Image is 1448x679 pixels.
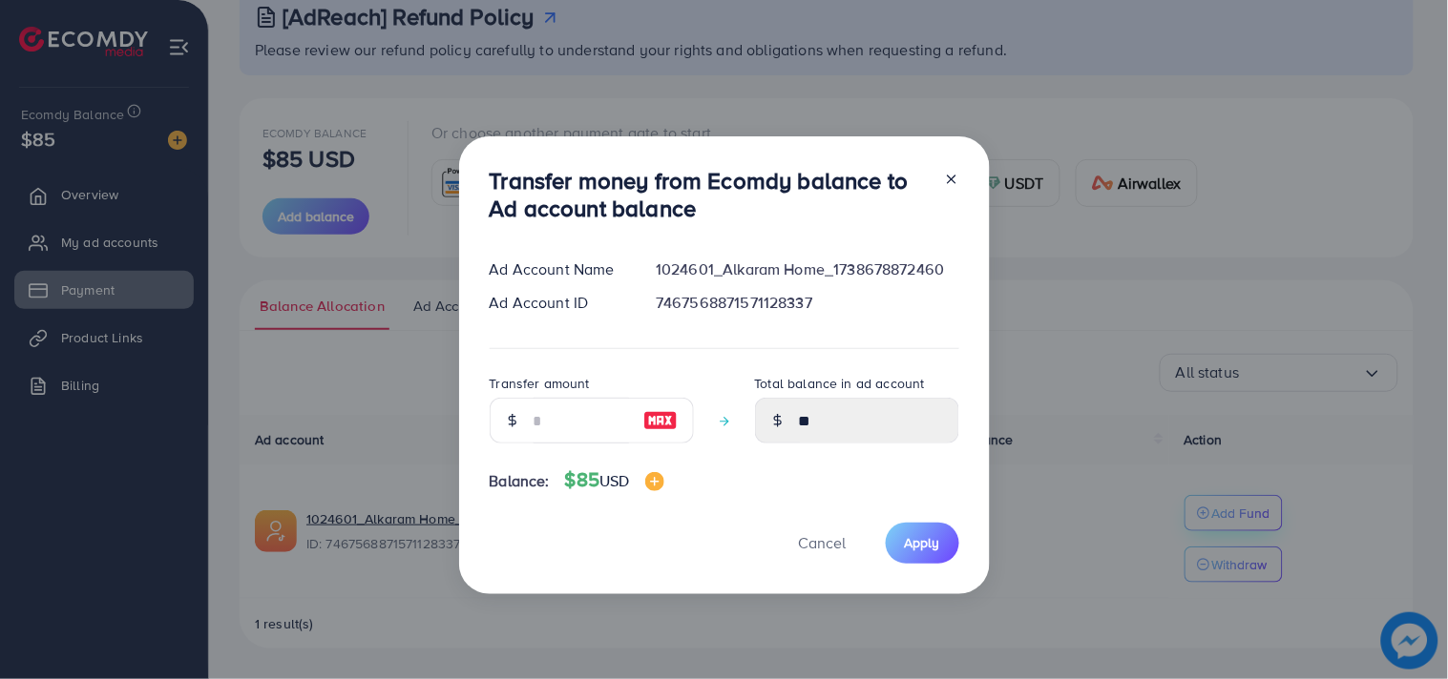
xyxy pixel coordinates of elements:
span: Balance: [490,470,550,492]
span: Apply [905,533,940,552]
span: USD [599,470,629,491]
img: image [645,472,664,491]
label: Total balance in ad account [755,374,925,393]
div: Ad Account Name [474,258,641,280]
label: Transfer amount [490,374,590,393]
div: 1024601_Alkaram Home_1738678872460 [640,258,974,280]
div: Ad Account ID [474,292,641,314]
img: image [643,409,678,432]
button: Apply [886,523,959,564]
span: Cancel [799,532,847,553]
h4: $85 [565,468,664,492]
div: 7467568871571128337 [640,292,974,314]
h3: Transfer money from Ecomdy balance to Ad account balance [490,167,929,222]
button: Cancel [775,523,871,564]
